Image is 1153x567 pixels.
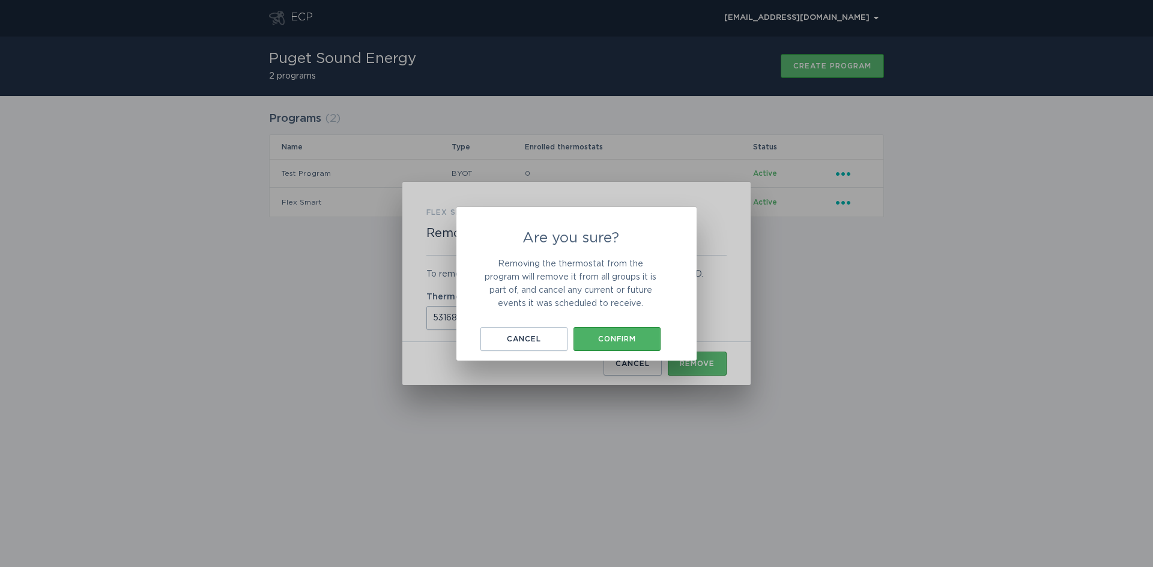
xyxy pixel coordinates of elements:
p: Removing the thermostat from the program will remove it from all groups it is part of, and cancel... [480,257,661,310]
div: Confirm [580,335,655,343]
h2: Are you sure? [480,231,661,245]
button: Cancel [480,327,567,351]
div: Are you sure? [456,207,697,361]
button: Confirm [573,327,661,351]
div: Cancel [486,335,561,343]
